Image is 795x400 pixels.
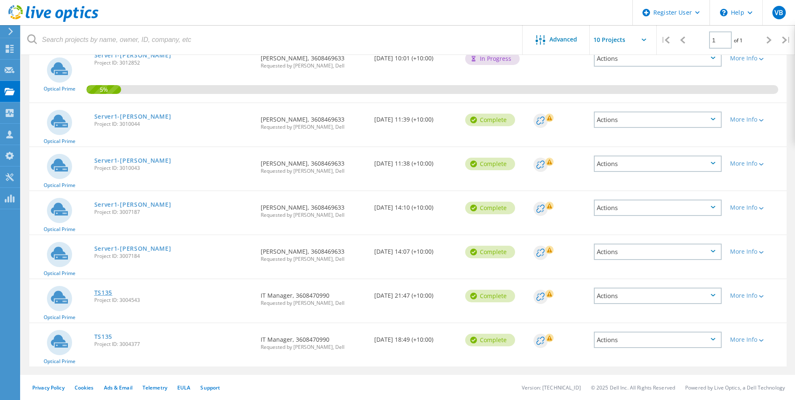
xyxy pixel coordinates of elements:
div: Actions [594,112,722,128]
div: | [778,25,795,55]
div: Actions [594,50,722,67]
li: © 2025 Dell Inc. All Rights Reserved [591,384,675,391]
span: Optical Prime [44,139,75,144]
div: Actions [594,156,722,172]
div: | [657,25,674,55]
div: Actions [594,200,722,216]
span: Optical Prime [44,227,75,232]
a: Privacy Policy [32,384,65,391]
div: More Info [730,117,782,122]
a: Server1-[PERSON_NAME] [94,158,171,164]
div: [PERSON_NAME], 3608469633 [256,191,370,226]
div: Complete [465,290,515,302]
div: [DATE] 11:38 (+10:00) [370,147,461,175]
span: Project ID: 3004377 [94,342,253,347]
a: TS135 [94,290,113,296]
div: [DATE] 11:39 (+10:00) [370,103,461,131]
span: Requested by [PERSON_NAME], Dell [261,63,366,68]
a: Live Optics Dashboard [8,18,98,23]
div: More Info [730,205,782,210]
div: More Info [730,293,782,299]
span: Project ID: 3007187 [94,210,253,215]
span: 5% [86,85,121,93]
span: Requested by [PERSON_NAME], Dell [261,345,366,350]
a: Server1-[PERSON_NAME] [94,202,171,208]
span: Project ID: 3007184 [94,254,253,259]
div: Complete [465,334,515,346]
div: More Info [730,337,782,343]
div: Actions [594,332,722,348]
span: Optical Prime [44,315,75,320]
div: Actions [594,288,722,304]
div: [PERSON_NAME], 3608469633 [256,103,370,138]
div: Actions [594,244,722,260]
a: Ads & Email [104,384,132,391]
span: Optical Prime [44,86,75,91]
span: Requested by [PERSON_NAME], Dell [261,125,366,130]
div: [DATE] 14:07 (+10:00) [370,235,461,263]
li: Powered by Live Optics, a Dell Technology [685,384,785,391]
a: Telemetry [142,384,167,391]
div: More Info [730,249,782,255]
svg: \n [720,9,728,16]
span: Optical Prime [44,183,75,188]
span: Requested by [PERSON_NAME], Dell [261,257,366,262]
span: Optical Prime [44,359,75,364]
a: EULA [177,384,190,391]
span: VB [774,9,783,16]
div: IT Manager, 3608470990 [256,323,370,358]
span: Advanced [549,36,577,42]
a: Server1-[PERSON_NAME] [94,52,171,58]
div: Complete [465,246,515,258]
a: Server1-[PERSON_NAME] [94,246,171,252]
div: IT Manager, 3608470990 [256,279,370,314]
span: Optical Prime [44,271,75,276]
span: Requested by [PERSON_NAME], Dell [261,213,366,218]
div: [PERSON_NAME], 3608469633 [256,235,370,270]
span: Project ID: 3010044 [94,122,253,127]
div: [DATE] 21:47 (+10:00) [370,279,461,307]
a: Cookies [75,384,94,391]
a: TS135 [94,334,113,340]
div: [PERSON_NAME], 3608469633 [256,42,370,77]
span: of 1 [734,37,743,44]
div: Complete [465,158,515,170]
div: [PERSON_NAME], 3608469633 [256,147,370,182]
div: More Info [730,55,782,61]
div: Complete [465,114,515,126]
li: Version: [TECHNICAL_ID] [522,384,581,391]
span: Requested by [PERSON_NAME], Dell [261,169,366,174]
div: Complete [465,202,515,214]
div: [DATE] 14:10 (+10:00) [370,191,461,219]
div: More Info [730,161,782,166]
div: In Progress [465,52,520,65]
span: Project ID: 3012852 [94,60,253,65]
span: Project ID: 3010043 [94,166,253,171]
a: Support [200,384,220,391]
span: Requested by [PERSON_NAME], Dell [261,301,366,306]
span: Project ID: 3004543 [94,298,253,303]
input: Search projects by name, owner, ID, company, etc [21,25,523,55]
a: Server1-[PERSON_NAME] [94,114,171,119]
div: [DATE] 18:49 (+10:00) [370,323,461,351]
